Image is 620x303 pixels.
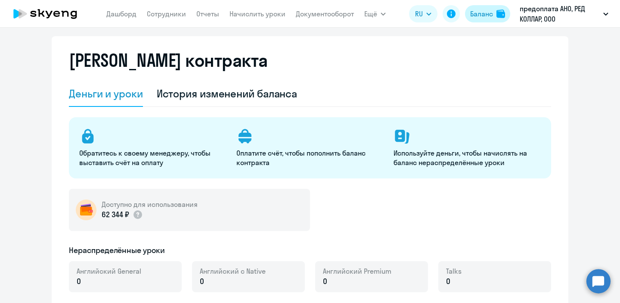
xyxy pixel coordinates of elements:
button: Балансbalance [465,5,510,22]
button: RU [409,5,437,22]
img: balance [496,9,505,18]
div: История изменений баланса [157,87,298,100]
h5: Нераспределённые уроки [69,245,165,256]
a: Сотрудники [147,9,186,18]
span: Ещё [364,9,377,19]
img: wallet-circle.png [76,200,96,220]
h2: [PERSON_NAME] контракта [69,50,268,71]
span: Английский General [77,266,141,276]
p: Обратитесь к своему менеджеру, чтобы выставить счёт на оплату [79,148,226,167]
p: Используйте деньги, чтобы начислять на баланс нераспределённые уроки [394,148,540,167]
a: Документооборот [296,9,354,18]
button: Ещё [364,5,386,22]
div: Баланс [470,9,493,19]
a: Отчеты [196,9,219,18]
span: RU [415,9,423,19]
p: 62 344 ₽ [102,209,143,220]
span: Английский с Native [200,266,266,276]
span: 0 [200,276,204,287]
span: 0 [323,276,327,287]
span: 0 [77,276,81,287]
h5: Доступно для использования [102,200,198,209]
span: Talks [446,266,462,276]
p: Оплатите счёт, чтобы пополнить баланс контракта [236,148,383,167]
a: Дашборд [106,9,136,18]
div: Деньги и уроки [69,87,143,100]
span: Английский Premium [323,266,391,276]
span: 0 [446,276,450,287]
a: Начислить уроки [229,9,285,18]
button: предоплата АНО, РЕД КОЛЛАР, ООО [515,3,613,24]
p: предоплата АНО, РЕД КОЛЛАР, ООО [520,3,600,24]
